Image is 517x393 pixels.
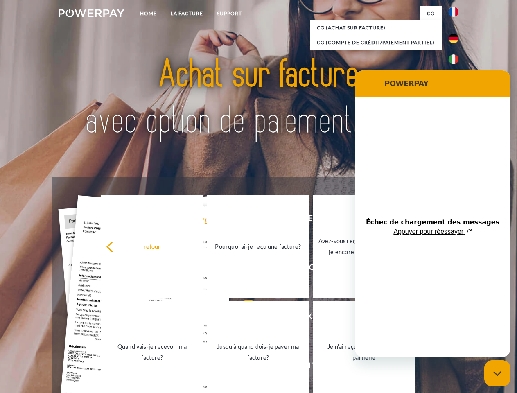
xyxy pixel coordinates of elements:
div: Quand vais-je recevoir ma facture? [106,341,198,363]
div: Je n'ai reçu qu'une livraison partielle [318,341,410,363]
img: it [449,54,458,64]
a: CG [420,6,442,21]
img: fr [449,7,458,17]
img: de [449,34,458,43]
img: logo-powerpay-white.svg [59,9,124,17]
a: LA FACTURE [164,6,210,21]
iframe: Fenêtre de messagerie [355,70,510,357]
a: Avez-vous reçu mes paiements, ai-je encore un solde ouvert? [313,195,415,298]
div: retour [106,241,198,252]
a: Support [210,6,249,21]
div: Pourquoi ai-je reçu une facture? [212,241,304,252]
a: CG (Compte de crédit/paiement partiel) [310,35,442,50]
div: Avez-vous reçu mes paiements, ai-je encore un solde ouvert? [318,235,410,257]
a: CG (achat sur facture) [310,20,442,35]
a: Home [133,6,164,21]
iframe: Bouton de lancement de la fenêtre de messagerie [484,360,510,386]
div: Jusqu'à quand dois-je payer ma facture? [212,341,304,363]
img: title-powerpay_fr.svg [78,39,439,157]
